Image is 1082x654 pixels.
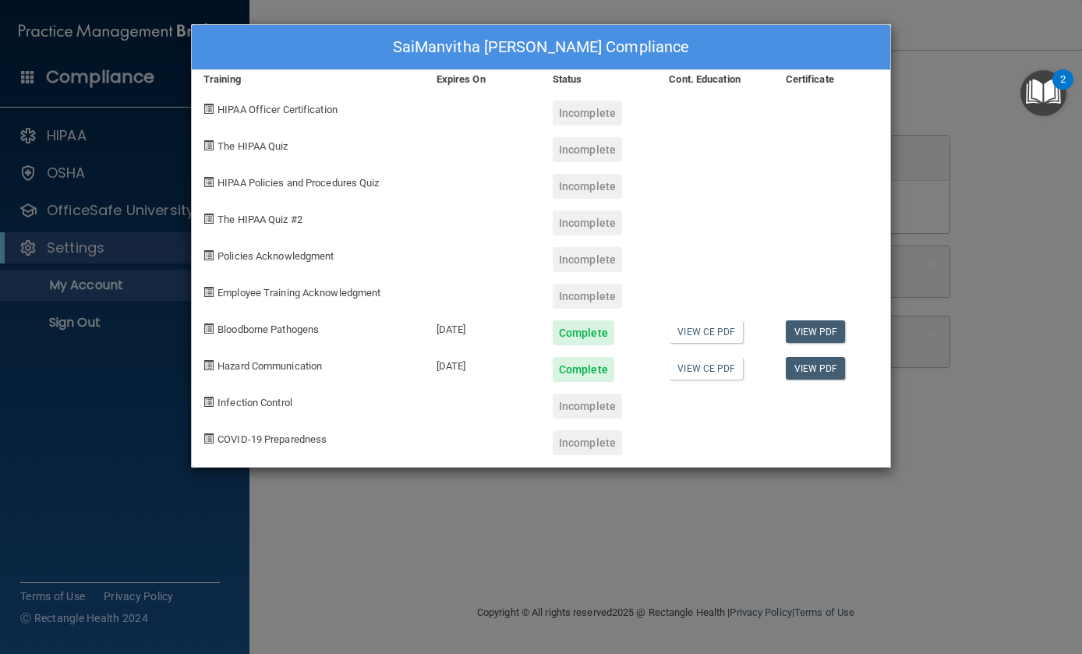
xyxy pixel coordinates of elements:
span: Infection Control [217,397,292,408]
div: Incomplete [553,247,622,272]
a: View CE PDF [669,320,743,343]
div: Incomplete [553,101,622,125]
div: Incomplete [553,174,622,199]
span: HIPAA Officer Certification [217,104,338,115]
div: Incomplete [553,137,622,162]
div: Complete [553,320,614,345]
div: [DATE] [425,309,541,345]
a: View PDF [786,357,846,380]
span: Hazard Communication [217,360,322,372]
div: [DATE] [425,345,541,382]
a: View CE PDF [669,357,743,380]
div: Certificate [774,70,890,89]
div: Incomplete [553,430,622,455]
span: COVID-19 Preparedness [217,433,327,445]
div: SaiManvitha [PERSON_NAME] Compliance [192,25,890,70]
div: Incomplete [553,284,622,309]
div: Expires On [425,70,541,89]
div: Status [541,70,657,89]
span: Bloodborne Pathogens [217,323,319,335]
div: 2 [1060,80,1066,100]
span: Employee Training Acknowledgment [217,287,380,299]
div: Training [192,70,425,89]
div: Complete [553,357,614,382]
button: Open Resource Center, 2 new notifications [1020,70,1066,116]
div: Cont. Education [657,70,773,89]
span: Policies Acknowledgment [217,250,334,262]
div: Incomplete [553,210,622,235]
span: The HIPAA Quiz #2 [217,214,302,225]
span: The HIPAA Quiz [217,140,288,152]
span: HIPAA Policies and Procedures Quiz [217,177,379,189]
div: Incomplete [553,394,622,419]
a: View PDF [786,320,846,343]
